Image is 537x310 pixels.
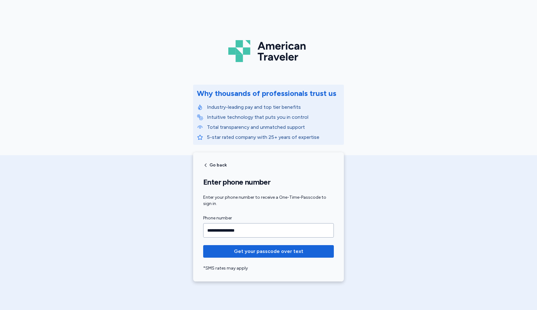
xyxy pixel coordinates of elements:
[203,214,334,222] label: Phone number
[207,113,340,121] p: Intuitive technology that puts you in control
[203,163,227,168] button: Go back
[203,194,334,207] div: Enter your phone number to receive a One-Time-Passcode to sign in.
[234,248,303,255] span: Get your passcode over text
[228,38,309,65] img: Logo
[197,88,336,98] div: Why thousands of professionals trust us
[203,223,334,238] input: Phone number
[207,134,340,141] p: 5-star rated company with 25+ years of expertise
[203,245,334,258] button: Get your passcode over text
[207,103,340,111] p: Industry-leading pay and top tier benefits
[203,177,334,187] h1: Enter phone number
[207,123,340,131] p: Total transparency and unmatched support
[203,265,334,271] div: *SMS rates may apply
[209,163,227,167] span: Go back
